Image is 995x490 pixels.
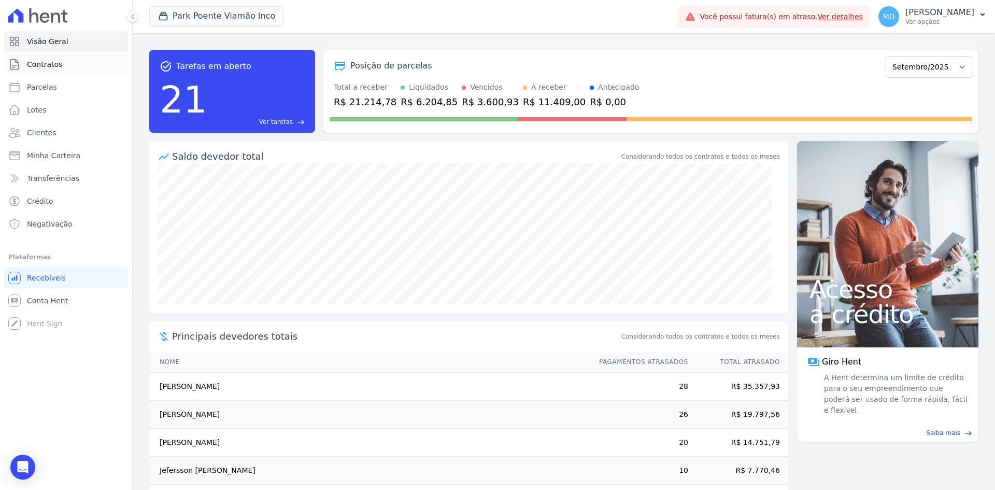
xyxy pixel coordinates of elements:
span: Tarefas em aberto [176,60,251,73]
a: Visão Geral [4,31,128,52]
div: A receber [531,82,566,93]
div: Antecipado [598,82,639,93]
a: Clientes [4,122,128,143]
span: A Hent determina um limite de crédito para o seu empreendimento que poderá ser usado de forma ráp... [822,372,968,416]
div: R$ 0,00 [590,95,639,109]
span: Contratos [27,59,62,69]
span: Visão Geral [27,36,68,47]
span: Conta Hent [27,296,68,306]
span: Transferências [27,173,79,184]
span: east [964,429,972,437]
a: Recebíveis [4,268,128,288]
td: R$ 35.357,93 [689,373,788,401]
td: [PERSON_NAME] [149,401,589,429]
span: Giro Hent [822,356,861,368]
td: R$ 7.770,46 [689,457,788,485]
th: Pagamentos Atrasados [589,352,689,373]
span: Lotes [27,105,47,115]
td: 28 [589,373,689,401]
td: 10 [589,457,689,485]
span: Ver tarefas [259,117,293,127]
a: Minha Carteira [4,145,128,166]
div: Open Intercom Messenger [10,455,35,480]
td: R$ 19.797,56 [689,401,788,429]
a: Ver tarefas east [211,117,305,127]
span: Clientes [27,128,56,138]
a: Ver detalhes [818,12,863,21]
td: Jefersson [PERSON_NAME] [149,457,589,485]
p: Ver opções [905,18,974,26]
a: Negativação [4,214,128,234]
div: Total a receber [334,82,396,93]
p: [PERSON_NAME] [905,7,974,18]
span: Crédito [27,196,53,206]
span: Você possui fatura(s) em atraso. [700,11,863,22]
a: Crédito [4,191,128,212]
span: a crédito [809,302,966,327]
div: Plataformas [8,251,124,263]
a: Contratos [4,54,128,75]
span: Principais devedores totais [172,329,619,343]
span: Minha Carteira [27,150,80,161]
td: [PERSON_NAME] [149,429,589,457]
button: MD [PERSON_NAME] Ver opções [870,2,995,31]
td: 20 [589,429,689,457]
div: Posição de parcelas [350,60,432,72]
span: MD [883,13,895,20]
span: Saiba mais [926,428,960,438]
span: Negativação [27,219,73,229]
span: Considerando todos os contratos e todos os meses [621,332,780,341]
div: Considerando todos os contratos e todos os meses [621,152,780,161]
div: R$ 6.204,85 [401,95,458,109]
td: 26 [589,401,689,429]
div: 21 [160,73,207,127]
a: Parcelas [4,77,128,97]
span: Acesso [809,277,966,302]
th: Nome [149,352,589,373]
a: Saiba mais east [803,428,972,438]
span: task_alt [160,60,172,73]
td: [PERSON_NAME] [149,373,589,401]
a: Transferências [4,168,128,189]
span: Parcelas [27,82,57,92]
div: Saldo devedor total [172,149,619,163]
div: Vencidos [470,82,502,93]
div: R$ 11.409,00 [523,95,586,109]
div: Liquidados [409,82,448,93]
div: R$ 21.214,78 [334,95,396,109]
span: Recebíveis [27,273,66,283]
th: Total Atrasado [689,352,788,373]
a: Lotes [4,100,128,120]
button: Park Poente Viamão Inco [149,6,284,26]
div: R$ 3.600,93 [462,95,519,109]
td: R$ 14.751,79 [689,429,788,457]
a: Conta Hent [4,290,128,311]
span: east [297,118,305,126]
